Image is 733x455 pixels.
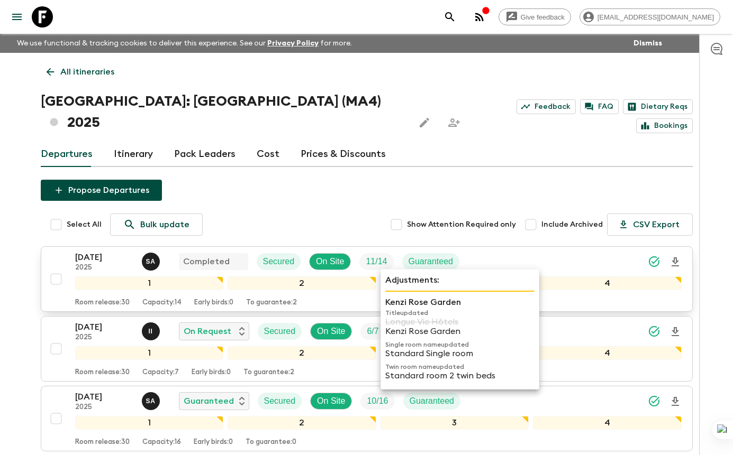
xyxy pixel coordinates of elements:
p: Standard Single room [385,349,535,358]
div: Trip Fill [360,393,394,410]
p: Early birds: 0 [192,368,231,377]
p: Guaranteed [410,395,455,407]
span: Give feedback [515,13,571,21]
span: Samir Achahri [142,395,162,404]
button: CSV Export [607,213,693,236]
p: Kenzi Rose Garden [385,327,535,336]
p: 11 / 14 [366,255,387,268]
p: Capacity: 16 [142,438,181,447]
div: Trip Fill [359,253,393,270]
div: 1 [75,346,224,360]
p: Twin room name updated [385,363,535,371]
p: Completed [183,255,230,268]
div: 1 [75,276,224,290]
p: Room release: 30 [75,299,130,307]
span: Ismail Ingrioui [142,326,162,334]
a: Cost [257,142,279,167]
p: Capacity: 7 [142,368,179,377]
a: Feedback [517,99,576,114]
span: Include Archived [541,219,603,230]
p: Secured [264,395,296,407]
button: Edit this itinerary [414,112,435,133]
p: Adjustments: [385,274,535,286]
p: 2025 [75,264,133,272]
a: Prices & Discounts [301,142,386,167]
a: Pack Leaders [174,142,236,167]
div: 2 [228,346,376,360]
div: 1 [75,416,224,430]
svg: Synced Successfully [648,325,660,338]
p: Kenzi Rose Garden [385,296,535,309]
div: 3 [381,416,529,430]
h1: [GEOGRAPHIC_DATA]: [GEOGRAPHIC_DATA] (MA4) 2025 [41,91,406,133]
span: [EMAIL_ADDRESS][DOMAIN_NAME] [592,13,720,21]
a: Bookings [636,118,693,133]
svg: Synced Successfully [648,395,660,407]
p: Secured [263,255,295,268]
svg: Download Onboarding [669,326,682,338]
p: Bulk update [140,218,189,231]
p: Guaranteed [409,255,454,268]
div: 2 [228,416,376,430]
a: Dietary Reqs [623,99,693,114]
p: Title updated [385,309,535,317]
button: Propose Departures [41,180,162,201]
span: Share this itinerary [444,112,465,133]
p: 2025 [75,333,133,342]
p: Room release: 30 [75,368,130,377]
button: menu [6,6,28,27]
p: On Site [316,255,344,268]
p: 2025 [75,403,133,412]
div: Trip Fill [360,323,385,340]
p: On Site [317,325,345,338]
p: To guarantee: 0 [246,438,296,447]
button: search adventures [439,6,460,27]
p: Capacity: 14 [142,299,182,307]
div: 4 [533,346,682,360]
span: Show Attention Required only [407,219,516,230]
p: Room release: 30 [75,438,130,447]
a: Departures [41,142,93,167]
div: 4 [533,416,682,430]
p: All itineraries [60,66,114,78]
p: On Site [317,395,345,407]
p: Early birds: 0 [194,438,233,447]
p: Guaranteed [184,395,234,407]
svg: Download Onboarding [669,395,682,408]
span: Select All [67,219,102,230]
div: 2 [228,276,376,290]
span: Samir Achahri [142,256,162,264]
svg: Download Onboarding [669,256,682,268]
p: On Request [184,325,231,338]
p: [DATE] [75,391,133,403]
p: [DATE] [75,321,133,333]
p: We use functional & tracking cookies to deliver this experience. See our for more. [13,34,356,53]
p: To guarantee: 2 [243,368,294,377]
p: 6 / 7 [367,325,378,338]
p: S A [146,397,156,405]
svg: Synced Successfully [648,255,660,268]
button: Dismiss [631,36,665,51]
a: FAQ [580,99,619,114]
p: I I [149,327,153,336]
a: Privacy Policy [267,40,319,47]
p: Longue Vie Hôtels [385,317,535,327]
p: [DATE] [75,251,133,264]
p: Secured [264,325,296,338]
p: To guarantee: 2 [246,299,297,307]
p: Standard room 2 twin beds [385,371,535,380]
p: Early birds: 0 [194,299,233,307]
p: Single room name updated [385,340,535,349]
div: 4 [533,276,682,290]
a: Itinerary [114,142,153,167]
p: 10 / 16 [367,395,388,407]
